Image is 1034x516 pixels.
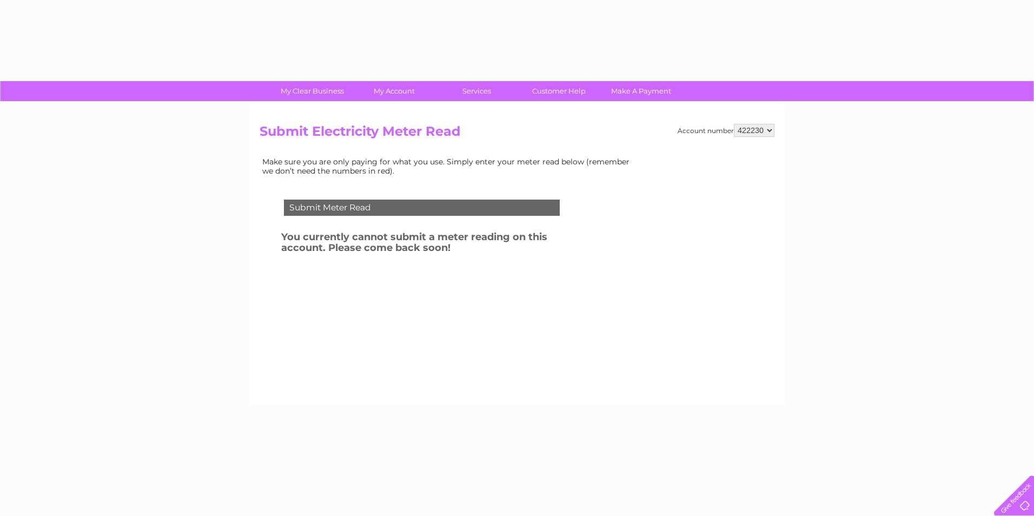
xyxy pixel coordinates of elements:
[284,200,560,216] div: Submit Meter Read
[350,81,439,101] a: My Account
[268,81,357,101] a: My Clear Business
[678,124,774,137] div: Account number
[260,124,774,144] h2: Submit Electricity Meter Read
[260,155,638,177] td: Make sure you are only paying for what you use. Simply enter your meter read below (remember we d...
[514,81,604,101] a: Customer Help
[596,81,686,101] a: Make A Payment
[432,81,521,101] a: Services
[281,229,588,259] h3: You currently cannot submit a meter reading on this account. Please come back soon!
